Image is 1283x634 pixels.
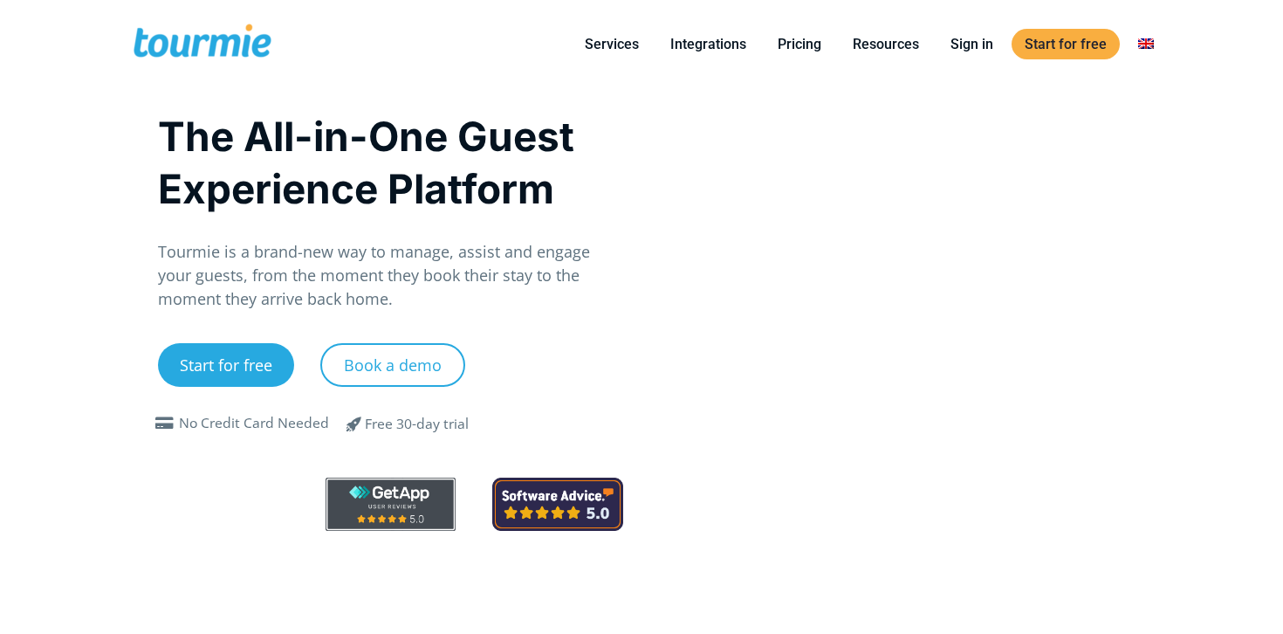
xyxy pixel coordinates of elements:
[365,414,469,435] div: Free 30-day trial
[572,33,652,55] a: Services
[158,110,623,215] h1: The All-in-One Guest Experience Platform
[765,33,834,55] a: Pricing
[179,413,329,434] div: No Credit Card Needed
[840,33,932,55] a: Resources
[151,417,179,431] span: 
[320,343,465,387] a: Book a demo
[333,413,375,434] span: 
[657,33,759,55] a: Integrations
[158,240,623,311] p: Tourmie is a brand-new way to manage, assist and engage your guests, from the moment they book th...
[158,343,294,387] a: Start for free
[937,33,1006,55] a: Sign in
[1012,29,1120,59] a: Start for free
